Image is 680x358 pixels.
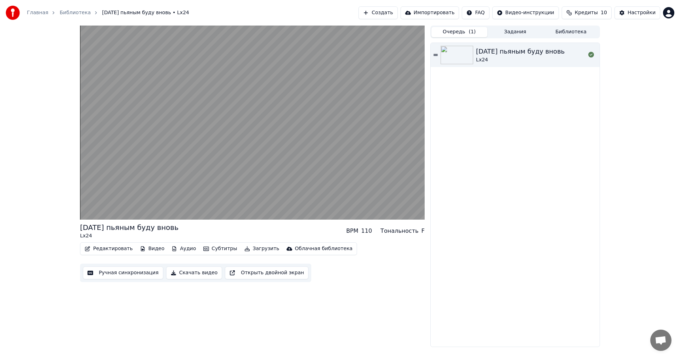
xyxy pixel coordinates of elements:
[462,6,489,19] button: FAQ
[200,244,240,254] button: Субтитры
[575,9,598,16] span: Кредиты
[401,6,459,19] button: Импортировать
[487,27,543,37] button: Задания
[166,266,222,279] button: Скачать видео
[80,222,178,232] div: [DATE] пьяным буду вновь
[628,9,656,16] div: Настройки
[421,227,425,235] div: F
[6,6,20,20] img: youka
[82,244,136,254] button: Редактировать
[614,6,660,19] button: Настройки
[27,9,48,16] a: Главная
[102,9,189,16] span: [DATE] пьяным буду вновь • Lx24
[83,266,163,279] button: Ручная синхронизация
[137,244,168,254] button: Видео
[225,266,308,279] button: Открыть двойной экран
[346,227,358,235] div: BPM
[295,245,353,252] div: Облачная библиотека
[358,6,397,19] button: Создать
[169,244,199,254] button: Аудио
[601,9,607,16] span: 10
[242,244,282,254] button: Загрузить
[361,227,372,235] div: 110
[469,28,476,35] span: ( 1 )
[650,330,671,351] div: Открытый чат
[80,232,178,239] div: Lx24
[431,27,487,37] button: Очередь
[380,227,418,235] div: Тональность
[476,56,565,64] div: Lx24
[562,6,612,19] button: Кредиты10
[492,6,559,19] button: Видео-инструкции
[543,27,599,37] button: Библиотека
[27,9,189,16] nav: breadcrumb
[59,9,91,16] a: Библиотека
[476,46,565,56] div: [DATE] пьяным буду вновь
